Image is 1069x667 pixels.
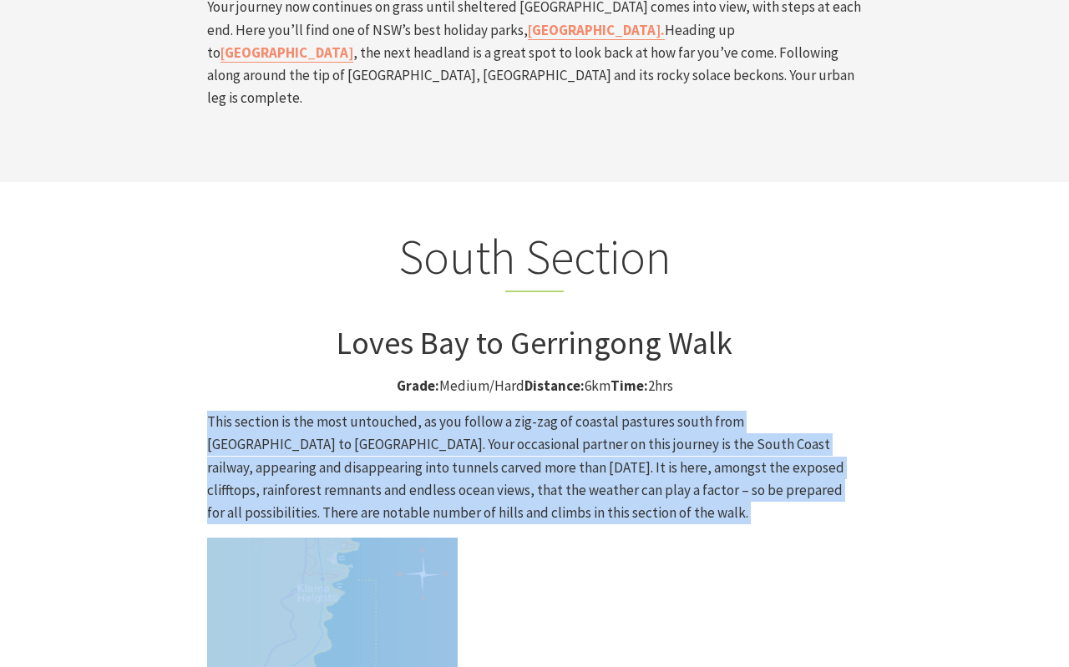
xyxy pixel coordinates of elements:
h2: South Section [207,228,862,293]
strong: Grade: [397,376,439,395]
h3: Loves Bay to Gerringong Walk [207,324,862,362]
strong: Distance: [524,376,585,395]
a: [GEOGRAPHIC_DATA]. [528,21,665,40]
p: Medium/Hard 6km 2hrs [207,375,862,397]
a: [GEOGRAPHIC_DATA] [220,43,353,63]
strong: Time: [610,376,648,395]
p: This section is the most untouched, as you follow a zig-zag of coastal pastures south from [GEOGR... [207,411,862,524]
